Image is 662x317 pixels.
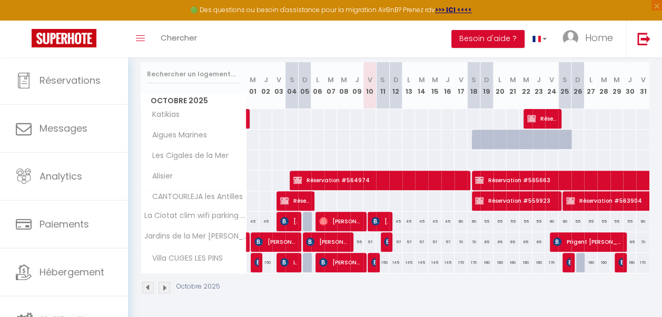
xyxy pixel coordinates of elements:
div: 55 [506,212,519,231]
abbr: M [431,75,438,85]
th: 03 [272,62,285,109]
div: 160 [532,253,546,272]
span: [PERSON_NAME] [384,232,388,252]
span: [PERSON_NAME] [566,252,570,272]
div: 57 [389,232,402,252]
th: 02 [259,62,272,109]
div: 60 [467,212,480,231]
div: 55 [480,212,493,231]
div: 55 [597,212,610,231]
abbr: M [614,75,620,85]
abbr: S [380,75,385,85]
th: 17 [454,62,468,109]
th: 10 [363,62,377,109]
div: 160 [506,253,519,272]
abbr: S [471,75,476,85]
th: 31 [636,62,649,109]
div: 160 [584,253,597,272]
button: Besoin d'aide ? [451,30,525,48]
span: Prigent [PERSON_NAME] [553,232,620,252]
abbr: D [302,75,308,85]
span: Jardins de la Mer [PERSON_NAME] à deux pas des plages, restos et commerces [143,232,248,240]
th: 22 [519,62,532,109]
abbr: J [628,75,632,85]
abbr: M [341,75,347,85]
abbr: S [289,75,294,85]
abbr: D [484,75,489,85]
div: 65 [532,232,546,252]
abbr: M [510,75,516,85]
abbr: M [600,75,607,85]
abbr: V [458,75,463,85]
th: 23 [532,62,546,109]
div: 70 [636,232,649,252]
div: 57 [415,232,428,252]
div: 55 [610,212,624,231]
span: Lonyel Casados [280,252,297,272]
th: 30 [623,62,636,109]
div: 55 [623,212,636,231]
span: Katikias [143,109,182,121]
div: 60 [545,212,558,231]
span: CANTOURLEJA les Antilles [143,191,245,203]
th: 13 [402,62,416,109]
span: [PERSON_NAME] [319,211,361,231]
th: 16 [441,62,454,109]
div: 70 [467,232,480,252]
th: 26 [571,62,585,109]
span: [PERSON_NAME] [254,232,297,252]
span: La Ciotat clim wifi parking [GEOGRAPHIC_DATA] à pieds [143,212,248,220]
div: 160 [597,253,610,272]
div: 57 [441,232,454,252]
div: 160 [493,253,507,272]
th: 06 [311,62,324,109]
th: 27 [584,62,597,109]
abbr: M [328,75,334,85]
div: 145 [428,253,441,272]
span: Analytics [39,170,82,183]
th: 24 [545,62,558,109]
div: 170 [467,253,480,272]
div: 45 [389,212,402,231]
abbr: V [276,75,281,85]
span: Les Cigales de la Mer [143,150,231,162]
th: 25 [558,62,571,109]
span: Messages [39,122,87,135]
th: 19 [480,62,493,109]
div: 160 [480,253,493,272]
abbr: L [498,75,501,85]
div: 55 [519,212,532,231]
div: 160 [623,253,636,272]
img: logout [637,32,650,45]
abbr: D [393,75,398,85]
abbr: J [537,75,541,85]
div: 160 [519,253,532,272]
img: ... [562,30,578,46]
input: Rechercher un logement... [147,65,240,84]
span: [PERSON_NAME] [319,252,361,272]
span: Réservation #564974 [293,170,462,190]
th: 01 [246,62,260,109]
span: Réservation #512627 [280,191,310,211]
span: Réservation #559923 [475,191,555,211]
div: 45 [441,212,454,231]
th: 28 [597,62,610,109]
abbr: S [562,75,567,85]
span: [PERSON_NAME] [280,211,297,231]
div: 60 [558,212,571,231]
span: Aigues Marines [143,130,210,141]
span: Villa CUGES LES PINS [143,253,225,264]
div: 57 [363,232,377,252]
span: Octobre 2025 [141,93,246,108]
th: 04 [285,62,299,109]
div: 145 [441,253,454,272]
div: 170 [454,253,468,272]
span: Paiements [39,217,89,231]
div: 45 [428,212,441,231]
img: Super Booking [32,29,96,47]
abbr: M [419,75,425,85]
div: 55 [584,212,597,231]
th: 12 [389,62,402,109]
div: 65 [519,232,532,252]
abbr: V [368,75,372,85]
